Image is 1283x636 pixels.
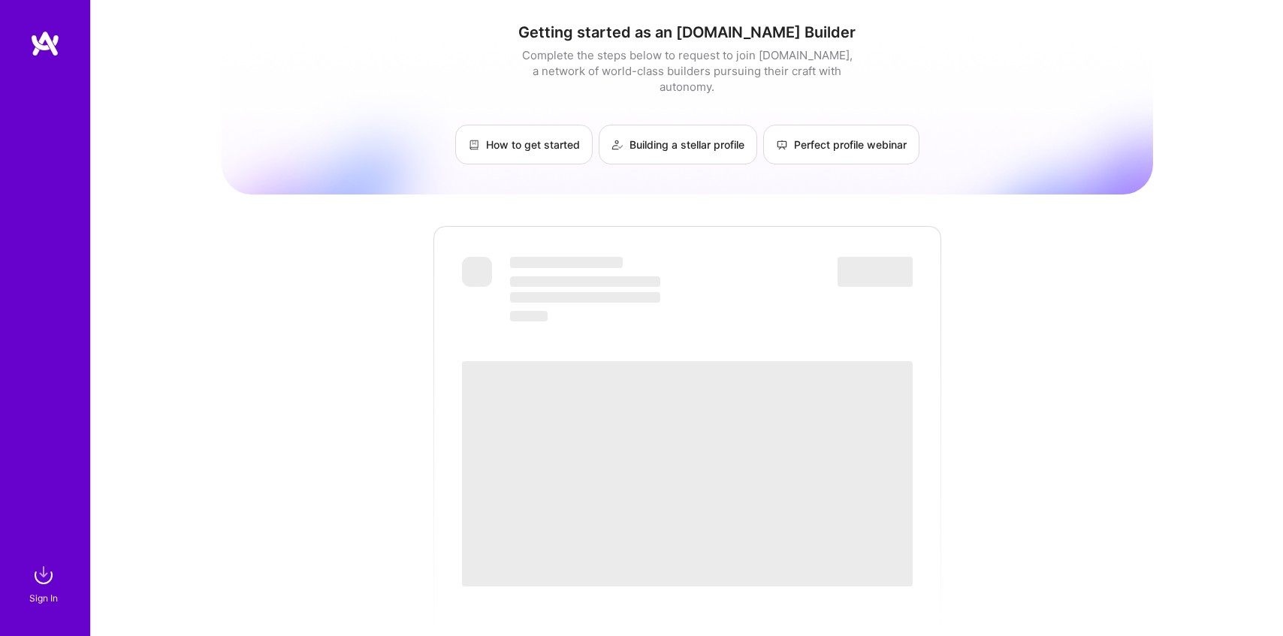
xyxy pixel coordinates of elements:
span: ‌ [510,257,623,268]
span: ‌ [462,257,492,287]
span: ‌ [510,311,548,321]
h1: Getting started as an [DOMAIN_NAME] Builder [222,23,1153,41]
a: Building a stellar profile [599,125,757,164]
a: Perfect profile webinar [763,125,919,164]
span: ‌ [462,361,913,586]
a: sign inSign In [32,560,59,606]
span: ‌ [510,276,660,287]
a: How to get started [455,125,593,164]
img: sign in [29,560,59,590]
img: How to get started [468,139,480,151]
span: ‌ [510,292,660,303]
img: Building a stellar profile [611,139,623,151]
span: ‌ [838,257,913,287]
img: logo [30,30,60,57]
div: Sign In [29,590,58,606]
img: Perfect profile webinar [776,139,788,151]
div: Complete the steps below to request to join [DOMAIN_NAME], a network of world-class builders purs... [518,47,856,95]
